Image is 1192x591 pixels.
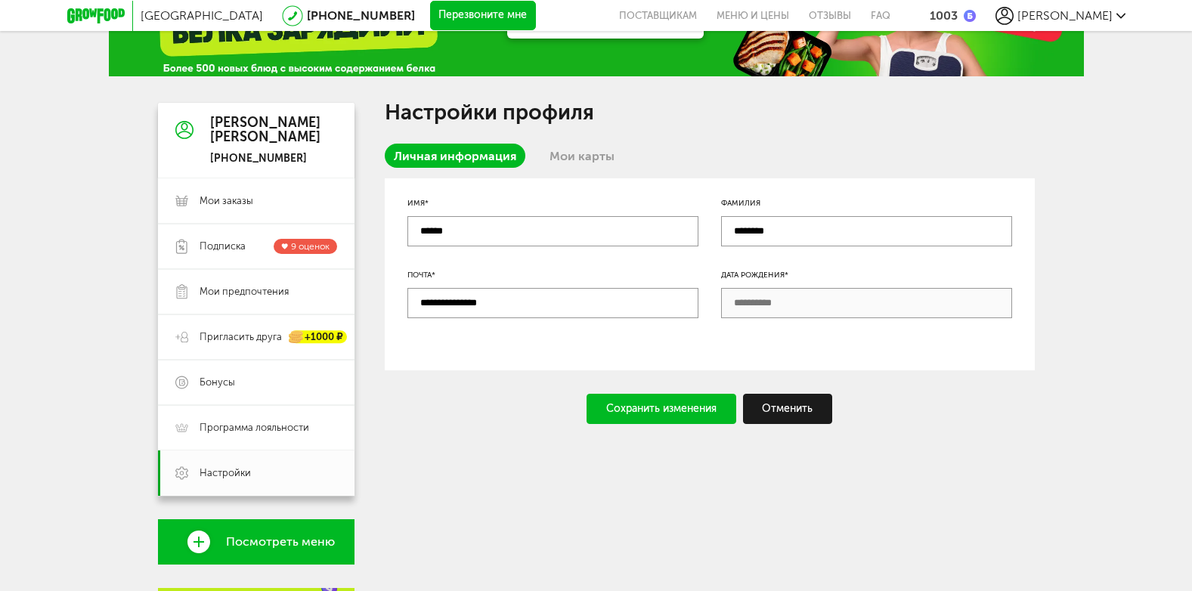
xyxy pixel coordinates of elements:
[158,360,355,405] a: Бонусы
[930,8,958,23] div: 1003
[743,394,833,424] div: Отменить
[158,178,355,224] a: Мои заказы
[200,240,246,253] span: Подписка
[587,394,736,424] div: Сохранить изменения
[1017,8,1113,23] span: [PERSON_NAME]
[200,194,253,208] span: Мои заказы
[158,405,355,450] a: Программа лояльности
[385,103,1035,122] h1: Настройки профиля
[158,224,355,269] a: Подписка 9 оценок
[721,269,1012,281] div: Дата рождения*
[289,331,347,344] div: +1000 ₽
[291,241,330,252] span: 9 оценок
[158,450,355,496] a: Настройки
[210,116,320,146] div: [PERSON_NAME] [PERSON_NAME]
[158,269,355,314] a: Мои предпочтения
[964,10,976,22] img: bonus_b.cdccf46.png
[158,314,355,360] a: Пригласить друга +1000 ₽
[200,466,251,480] span: Настройки
[200,376,235,389] span: Бонусы
[430,1,536,31] button: Перезвоните мне
[385,144,525,168] a: Личная информация
[141,8,263,23] span: [GEOGRAPHIC_DATA]
[226,535,335,549] span: Посмотреть меню
[540,144,624,168] a: Мои карты
[307,8,415,23] a: [PHONE_NUMBER]
[200,330,282,344] span: Пригласить друга
[721,197,1012,209] div: Фамилия
[407,269,698,281] div: Почта*
[200,285,289,299] span: Мои предпочтения
[158,519,355,565] a: Посмотреть меню
[200,421,309,435] span: Программа лояльности
[210,152,320,166] div: [PHONE_NUMBER]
